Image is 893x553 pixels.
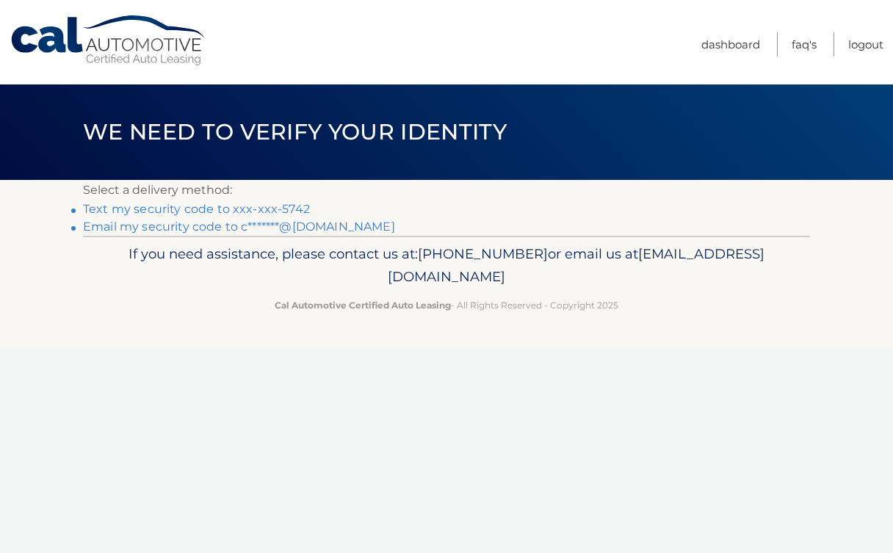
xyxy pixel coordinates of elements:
[93,297,800,313] p: - All Rights Reserved - Copyright 2025
[418,245,548,262] span: [PHONE_NUMBER]
[701,32,760,57] a: Dashboard
[848,32,883,57] a: Logout
[10,15,208,67] a: Cal Automotive
[83,202,310,216] a: Text my security code to xxx-xxx-5742
[83,118,507,145] span: We need to verify your identity
[83,180,810,200] p: Select a delivery method:
[275,300,451,311] strong: Cal Automotive Certified Auto Leasing
[792,32,817,57] a: FAQ's
[83,220,395,234] a: Email my security code to c*******@[DOMAIN_NAME]
[93,242,800,289] p: If you need assistance, please contact us at: or email us at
